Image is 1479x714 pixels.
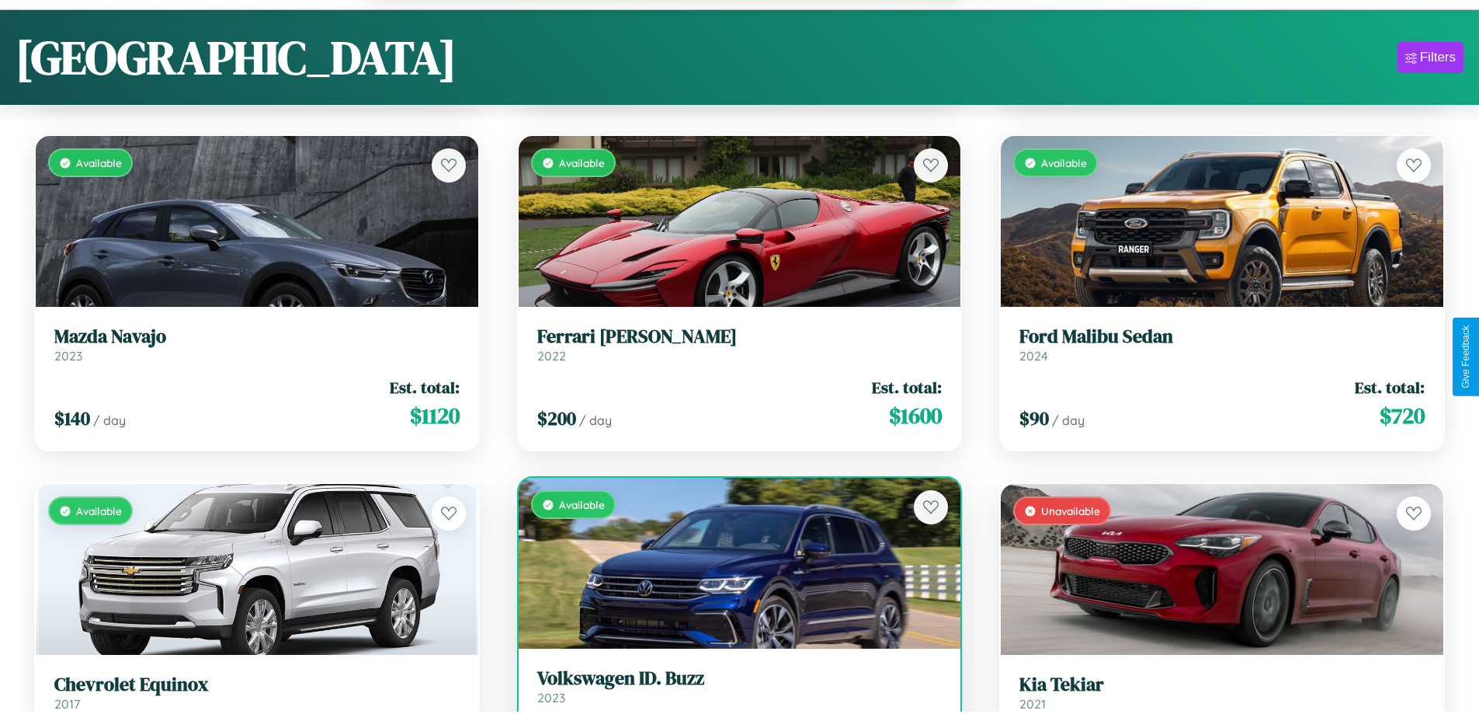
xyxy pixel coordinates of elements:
[537,326,943,348] h3: Ferrari [PERSON_NAME]
[537,326,943,364] a: Ferrari [PERSON_NAME]2022
[1019,696,1046,712] span: 2021
[1397,42,1463,73] button: Filters
[1019,406,1049,431] span: $ 90
[1019,326,1425,348] h3: Ford Malibu Sedan
[1041,504,1100,517] span: Unavailable
[1380,400,1425,431] span: $ 720
[93,413,126,428] span: / day
[1019,348,1048,364] span: 2024
[1460,326,1471,388] div: Give Feedback
[54,696,80,712] span: 2017
[537,690,565,705] span: 2023
[537,348,566,364] span: 2022
[54,326,460,364] a: Mazda Navajo2023
[1052,413,1085,428] span: / day
[16,26,457,89] h1: [GEOGRAPHIC_DATA]
[54,348,82,364] span: 2023
[54,406,90,431] span: $ 140
[889,400,942,431] span: $ 1600
[579,413,612,428] span: / day
[1041,156,1087,169] span: Available
[54,674,460,712] a: Chevrolet Equinox2017
[1355,376,1425,399] span: Est. total:
[1420,50,1456,65] div: Filters
[390,376,460,399] span: Est. total:
[54,674,460,696] h3: Chevrolet Equinox
[76,504,122,517] span: Available
[559,498,605,511] span: Available
[872,376,942,399] span: Est. total:
[537,667,943,705] a: Volkswagen ID. Buzz2023
[76,156,122,169] span: Available
[537,667,943,690] h3: Volkswagen ID. Buzz
[410,400,460,431] span: $ 1120
[54,326,460,348] h3: Mazda Navajo
[1019,674,1425,696] h3: Kia Tekiar
[559,156,605,169] span: Available
[537,406,576,431] span: $ 200
[1019,674,1425,712] a: Kia Tekiar2021
[1019,326,1425,364] a: Ford Malibu Sedan2024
